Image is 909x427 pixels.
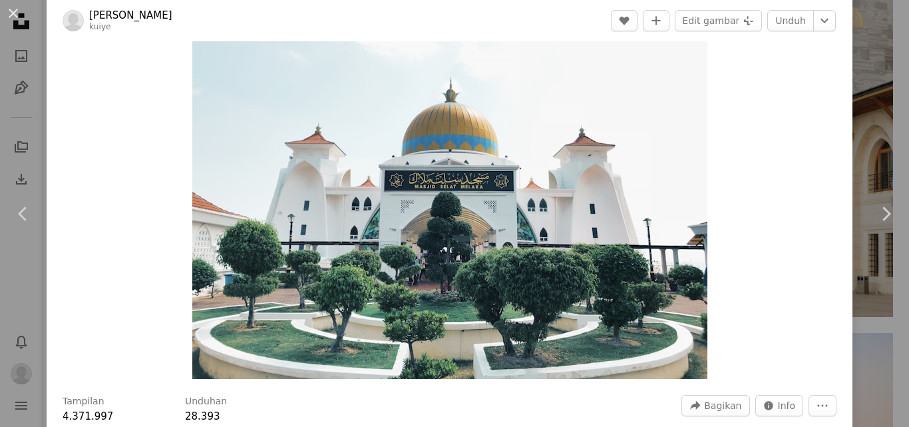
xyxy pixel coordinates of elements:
[185,410,220,422] span: 28.393
[185,395,227,408] h3: Unduhan
[862,150,909,278] a: Berikutnya
[755,395,804,416] button: Statistik tentang gambar ini
[675,10,762,31] button: Edit gambar
[809,395,836,416] button: Tindakan Lainnya
[63,410,113,422] span: 4.371.997
[767,10,814,31] a: Unduh
[63,395,104,408] h3: Tampilan
[778,396,796,416] span: Info
[643,10,669,31] button: Tambahkan ke koleksi
[89,9,172,22] a: [PERSON_NAME]
[704,396,741,416] span: Bagikan
[89,22,111,31] a: kuiye
[63,10,84,31] img: Buka profil Kuiye Chen
[813,10,836,31] button: Pilih ukuran unduhan
[681,395,749,416] button: Bagikan gambar ini
[611,10,637,31] button: Sukai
